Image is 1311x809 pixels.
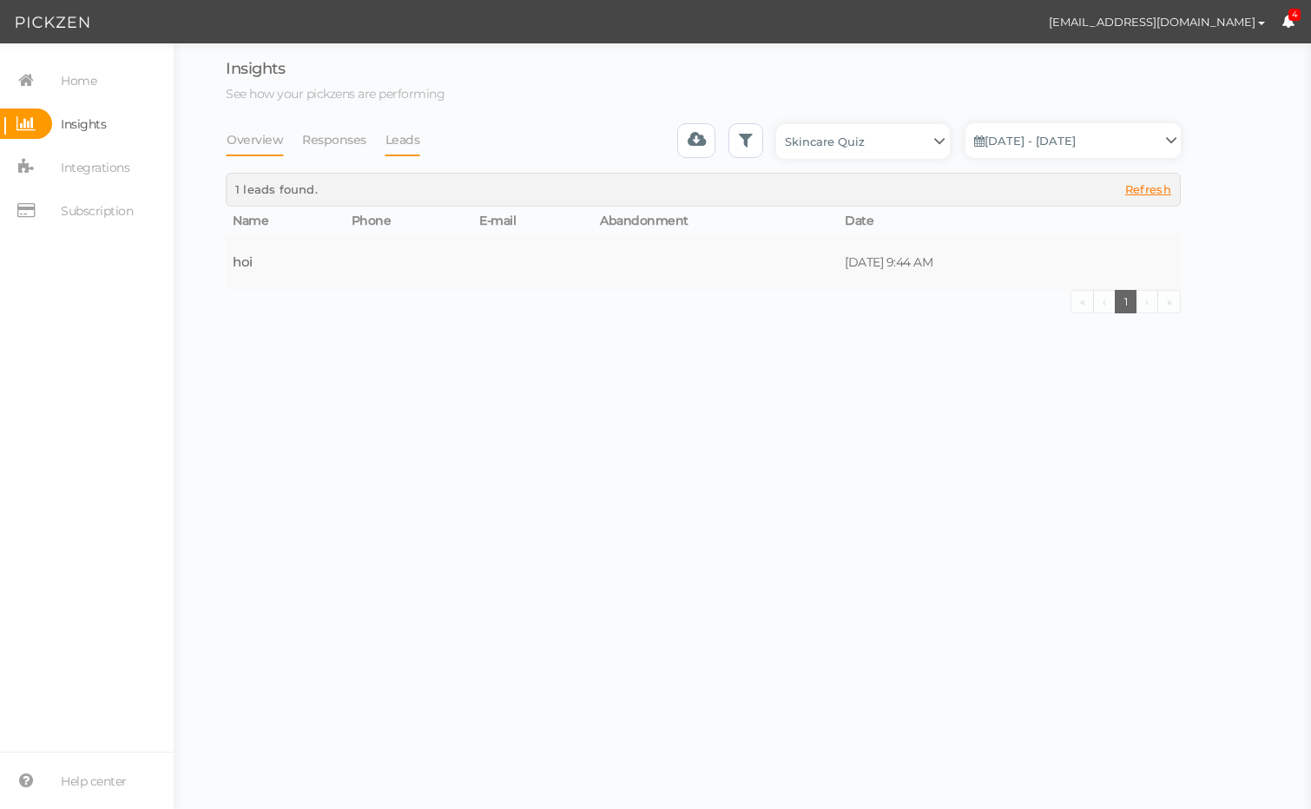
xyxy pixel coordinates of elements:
span: Abandonment [600,213,688,228]
span: Home [61,67,96,95]
span: Insights [61,110,106,138]
li: Overview [226,123,301,156]
span: See how your pickzens are performing [226,86,445,102]
span: Phone [352,213,392,228]
a: Leads [385,123,421,156]
a: Responses [301,123,367,156]
span: E-mail [479,213,516,228]
span: Subscription [61,197,133,225]
button: [EMAIL_ADDRESS][DOMAIN_NAME] [1032,7,1281,36]
span: 4 [1288,9,1301,22]
span: Date [845,213,873,228]
span: Refresh [1125,182,1171,196]
li: Responses [301,123,385,156]
li: Leads [385,123,438,156]
td: hoi [226,235,345,290]
span: Insights [226,59,285,78]
td: [DATE] 9:44 AM [838,235,1082,290]
img: d6920b405233363a3432cc7f87f2482d [1002,7,1032,37]
span: Name [233,213,268,228]
span: 1 leads found. [235,182,318,196]
img: Pickzen logo [16,12,89,33]
span: Integrations [61,154,129,181]
span: [EMAIL_ADDRESS][DOMAIN_NAME] [1049,15,1255,29]
span: Help center [61,767,127,795]
a: [DATE] - [DATE] [965,123,1181,158]
a: 1 [1115,290,1137,313]
tr: hoi [DATE] 9:44 AM [226,235,1181,290]
a: Overview [226,123,284,156]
